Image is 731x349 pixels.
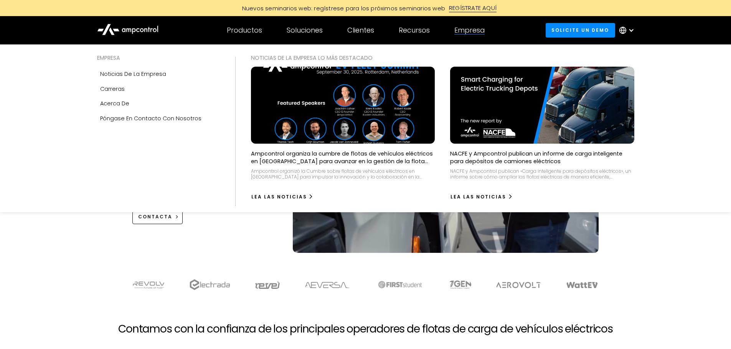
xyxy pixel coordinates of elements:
img: electrada logo [190,279,230,290]
div: Soluciones [287,26,323,34]
div: CONTACTA [138,213,172,220]
div: Recursos [399,26,430,34]
a: Acerca de [97,96,220,111]
div: Nuevos seminarios web: regístrese para los próximos seminarios web [234,4,449,12]
p: NACFE y Ampcontrol publican un informe de carga inteligente para depósitos de camiones eléctricos [450,150,634,165]
a: Póngase en contacto con nosotros [97,111,220,126]
a: Noticias de la empresa [97,67,220,81]
div: Ampcontrol organizó la Cumbre sobre flotas de vehículos eléctricos en [GEOGRAPHIC_DATA] para impu... [251,168,435,180]
div: Noticias de la empresa [100,70,166,78]
a: Lea las noticias [450,191,513,203]
p: Ampcontrol organiza la cumbre de flotas de vehículos eléctricos en [GEOGRAPHIC_DATA] para avanzar... [251,150,435,165]
div: Carreras [100,85,125,93]
div: Empresa [454,26,485,34]
div: Lea las noticias [251,193,307,200]
div: Acerca de [100,99,129,108]
a: Lea las noticias [251,191,314,203]
div: Póngase en contacto con nosotros [100,114,201,123]
a: Nuevos seminarios web: regístrese para los próximos seminarios webREGÍSTRATE AQUÍ [193,4,538,12]
img: Aerovolt Logo [496,282,541,288]
a: Solicite un demo [546,23,615,37]
div: NACFE y Ampcontrol publican «Carga inteligente para depósitos eléctricos», un informe sobre cómo ... [450,168,634,180]
div: Clientes [347,26,374,34]
div: Productos [227,26,262,34]
a: CONTACTA [132,210,183,224]
a: Carreras [97,82,220,96]
div: NOTICIAS DE LA EMPRESA Lo más destacado [251,54,634,62]
div: REGÍSTRATE AQUÍ [449,4,497,12]
img: WattEV logo [566,282,598,288]
div: EMPRESA [97,54,220,62]
h2: Contamos con la confianza de los principales operadores de flotas de carga de vehículos eléctricos [118,323,613,336]
div: Lea las noticias [450,193,506,200]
